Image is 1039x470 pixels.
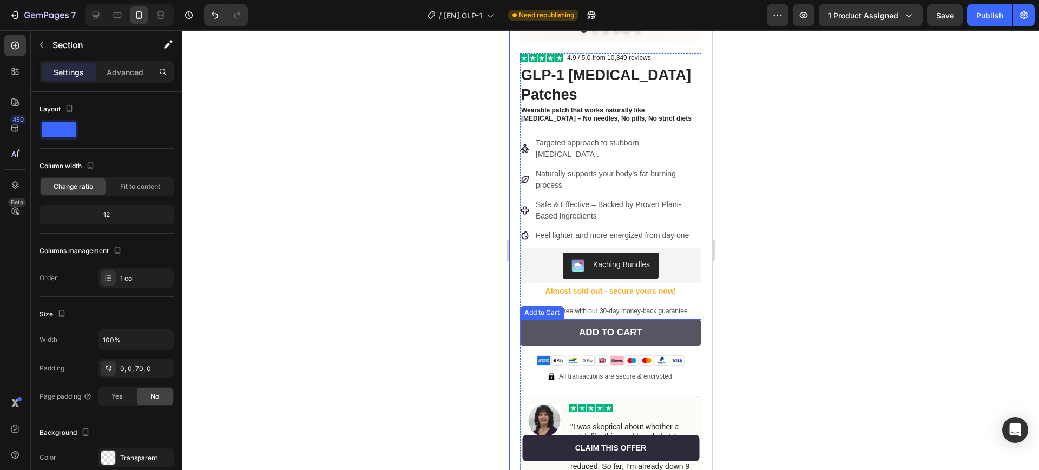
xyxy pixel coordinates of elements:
p: "I was skeptical about whether a patch like this would work, but I’m so glad I tried it. On the v... [61,392,183,451]
span: Save [936,11,954,20]
button: Save [927,4,963,26]
button: Publish [967,4,1012,26]
div: Layout [40,102,76,117]
div: Color [40,453,56,462]
div: Open Intercom Messenger [1002,417,1028,443]
div: 12 [42,207,172,222]
span: Fit to content [120,182,160,191]
div: Beta [8,198,26,207]
span: [EN] GLP-1 [444,10,482,21]
span: No [150,392,159,401]
div: Page padding [40,392,92,401]
button: 7 [4,4,81,26]
span: Need republishing [519,10,574,20]
div: Columns management [40,244,124,259]
div: Padding [40,363,64,373]
div: Column width [40,159,97,174]
span: Change ratio [54,182,93,191]
iframe: Design area [509,30,712,470]
p: 7 [71,9,76,22]
div: Transparent [120,453,171,463]
span: / [439,10,442,21]
p: Advanced [107,67,143,78]
div: Width [40,335,57,345]
p: Settings [54,67,84,78]
div: Publish [976,10,1003,21]
input: Auto [98,330,173,349]
span: Yes [111,392,122,401]
div: Order [40,273,57,283]
div: 450 [10,115,26,124]
div: 0, 0, 70, 0 [120,364,171,374]
div: Background [40,426,92,440]
button: 1 product assigned [819,4,923,26]
div: 1 col [120,274,171,283]
p: Section [52,38,141,51]
div: Size [40,307,68,322]
span: 1 product assigned [828,10,898,21]
div: Undo/Redo [204,4,248,26]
